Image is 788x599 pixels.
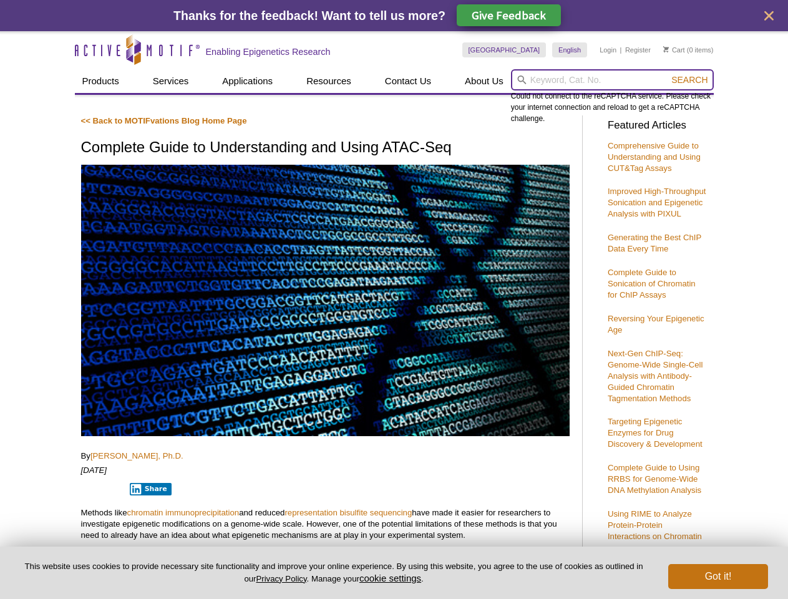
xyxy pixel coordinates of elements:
[608,187,706,218] a: Improved High-Throughput Sonication and Epigenetic Analysis with PIXUL
[663,42,714,57] li: (0 items)
[671,75,708,85] span: Search
[761,8,777,24] button: close
[608,509,702,541] a: Using RIME to Analyze Protein-Protein Interactions on Chromatin
[608,120,708,131] h3: Featured Articles
[206,46,331,57] h2: Enabling Epigenetics Research
[75,69,127,93] a: Products
[663,46,685,54] a: Cart
[81,507,570,541] p: Methods like and reduced have made it easier for researchers to investigate epigenetic modificati...
[81,450,570,462] p: By
[668,74,711,85] button: Search
[285,508,412,517] a: representation bisulfite sequencing
[608,463,701,495] a: Complete Guide to Using RRBS for Genome-Wide DNA Methylation Analysis
[145,69,197,93] a: Services
[552,42,587,57] a: English
[608,233,701,253] a: Generating the Best ChIP Data Every Time
[127,508,240,517] a: chromatin immunoprecipitation
[81,116,247,125] a: << Back to MOTIFvations Blog Home Page
[377,69,439,93] a: Contact Us
[256,574,306,583] a: Privacy Policy
[600,46,616,54] a: Login
[620,42,622,57] li: |
[608,314,704,334] a: Reversing Your Epigenetic Age
[215,69,280,93] a: Applications
[625,46,651,54] a: Register
[608,268,696,299] a: Complete Guide to Sonication of Chromatin for ChIP Assays
[608,349,703,403] a: Next-Gen ChIP-Seq: Genome-Wide Single-Cell Analysis with Antibody-Guided Chromatin Tagmentation M...
[81,482,122,495] iframe: X Post Button
[130,483,172,495] button: Share
[173,9,445,22] span: Thanks for the feedback! Want to tell us more?
[608,417,703,449] a: Targeting Epigenetic Enzymes for Drug Discovery & Development
[81,139,570,157] h1: Complete Guide to Understanding and Using ATAC-Seq
[457,69,511,93] a: About Us
[359,573,421,583] button: cookie settings
[20,561,648,585] p: This website uses cookies to provide necessary site functionality and improve your online experie...
[81,465,107,475] em: [DATE]
[299,69,359,93] a: Resources
[663,46,669,52] img: Your Cart
[472,8,546,22] span: Give Feedback
[81,165,570,436] img: ATAC-Seq
[462,42,547,57] a: [GEOGRAPHIC_DATA]
[608,141,701,173] a: Comprehensive Guide to Understanding and Using CUT&Tag Assays
[668,564,768,589] button: Got it!
[511,69,714,124] div: Could not connect to the reCAPTCHA service. Please check your internet connection and reload to g...
[511,69,714,90] input: Keyword, Cat. No.
[90,451,183,460] a: [PERSON_NAME], Ph.D.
